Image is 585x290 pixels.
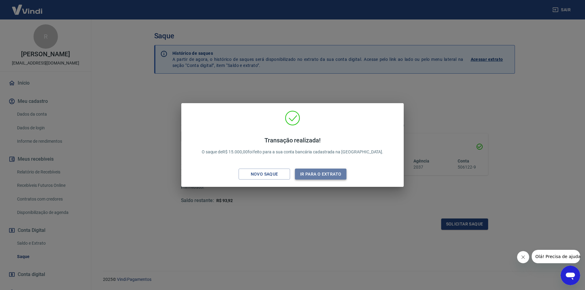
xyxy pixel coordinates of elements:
[202,137,384,144] h4: Transação realizada!
[4,4,51,9] span: Olá! Precisa de ajuda?
[561,266,580,285] iframe: Botão para abrir a janela de mensagens
[517,251,529,263] iframe: Fechar mensagem
[295,169,346,180] button: Ir para o extrato
[243,170,285,178] div: Novo saque
[202,137,384,155] p: O saque de R$ 15.000,00 foi feito para a sua conta bancária cadastrada na [GEOGRAPHIC_DATA].
[239,169,290,180] button: Novo saque
[532,250,580,263] iframe: Mensagem da empresa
